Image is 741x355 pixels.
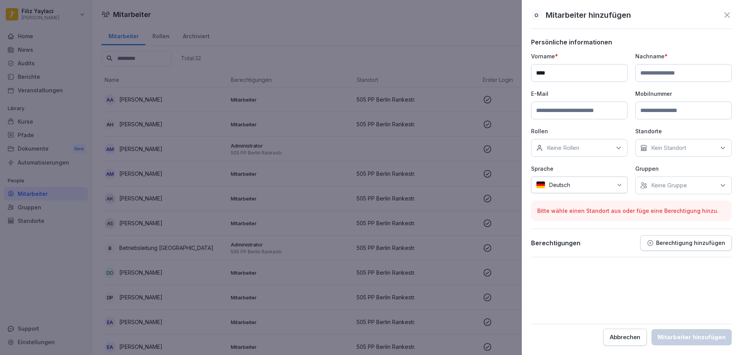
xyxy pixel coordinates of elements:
img: de.svg [536,181,545,189]
p: Standorte [635,127,732,135]
p: Sprache [531,165,628,173]
p: Persönliche informationen [531,38,732,46]
p: Vorname [531,52,628,60]
p: Berechtigungen [531,239,580,247]
div: Mitarbeiter hinzufügen [658,333,726,341]
p: Bitte wähle einen Standort aus oder füge eine Berechtigung hinzu. [537,207,726,215]
p: Nachname [635,52,732,60]
p: Gruppen [635,165,732,173]
button: Mitarbeiter hinzufügen [651,329,732,345]
p: Mitarbeiter hinzufügen [546,9,631,21]
p: Mobilnummer [635,90,732,98]
p: Rollen [531,127,628,135]
p: Keine Gruppe [651,182,687,189]
button: Abbrechen [603,329,647,346]
div: Abbrechen [610,333,640,341]
button: Berechtigung hinzufügen [640,235,732,251]
p: Keine Rollen [547,144,579,152]
div: O [531,10,542,20]
p: E-Mail [531,90,628,98]
p: Kein Standort [651,144,686,152]
div: Deutsch [531,177,628,193]
p: Berechtigung hinzufügen [656,240,725,246]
